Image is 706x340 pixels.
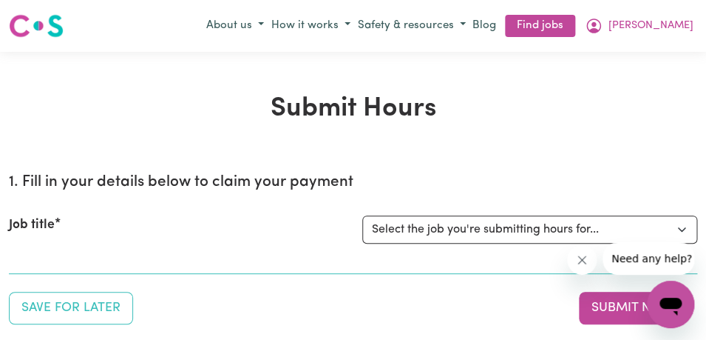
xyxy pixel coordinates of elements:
iframe: Message from company [603,242,694,275]
iframe: Button to launch messaging window [647,281,694,328]
button: My Account [581,13,697,39]
button: How it works [268,14,354,39]
button: Submit your job report [579,292,685,324]
a: Find jobs [505,15,575,38]
label: Job title [9,216,55,235]
h1: Submit Hours [9,93,697,126]
h2: 1. Fill in your details below to claim your payment [9,173,697,192]
span: [PERSON_NAME] [608,18,693,34]
a: Careseekers logo [9,9,64,43]
img: Careseekers logo [9,13,64,39]
iframe: Close message [567,245,597,275]
button: About us [203,14,268,39]
a: Blog [469,15,499,38]
button: Safety & resources [354,14,469,39]
button: Save your job report [9,292,133,324]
